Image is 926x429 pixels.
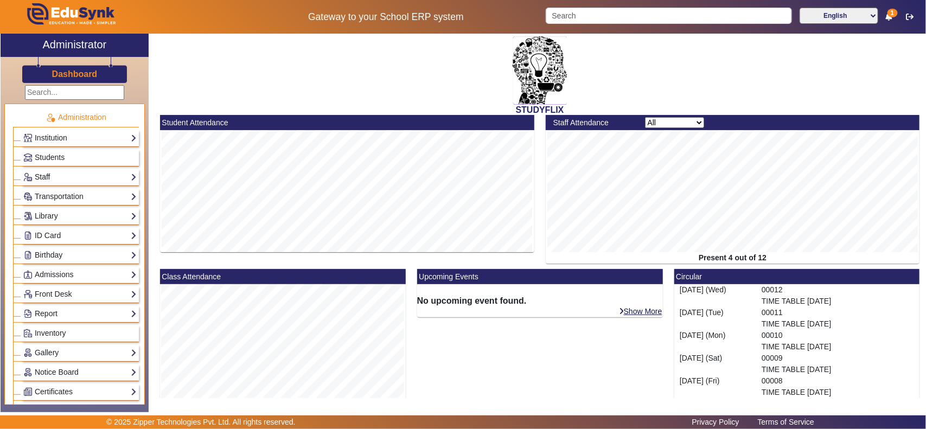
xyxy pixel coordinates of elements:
[160,269,406,284] mat-card-header: Class Attendance
[546,252,920,264] div: Present 4 out of 12
[674,330,756,353] div: [DATE] (Mon)
[42,38,106,51] h2: Administrator
[762,364,914,375] p: TIME TABLE [DATE]
[52,68,98,80] a: Dashboard
[23,151,137,164] a: Students
[674,284,756,307] div: [DATE] (Wed)
[24,153,32,162] img: Students.png
[154,105,925,115] h2: STUDYFLIX
[756,330,920,353] div: 00010
[762,341,914,353] p: TIME TABLE [DATE]
[238,11,534,23] h5: Gateway to your School ERP system
[35,329,66,337] span: Inventory
[23,327,137,340] a: Inventory
[417,296,663,306] h6: No upcoming event found.
[25,85,124,100] input: Search...
[762,296,914,307] p: TIME TABLE [DATE]
[160,115,534,130] mat-card-header: Student Attendance
[756,375,920,398] div: 00008
[13,112,139,123] p: Administration
[513,36,567,105] img: 2da83ddf-6089-4dce-a9e2-416746467bdd
[752,415,820,429] a: Terms of Service
[762,387,914,398] p: TIME TABLE [DATE]
[1,34,149,57] a: Administrator
[887,9,898,17] span: 1
[756,284,920,307] div: 00012
[35,153,65,162] span: Students
[46,113,55,123] img: Administration.png
[547,117,639,129] div: Staff Attendance
[417,269,663,284] mat-card-header: Upcoming Events
[52,69,98,79] h3: Dashboard
[762,318,914,330] p: TIME TABLE [DATE]
[24,329,32,337] img: Inventory.png
[756,353,920,375] div: 00009
[674,307,756,330] div: [DATE] (Tue)
[674,375,756,398] div: [DATE] (Fri)
[674,353,756,375] div: [DATE] (Sat)
[618,306,663,316] a: Show More
[106,417,296,428] p: © 2025 Zipper Technologies Pvt. Ltd. All rights reserved.
[756,307,920,330] div: 00011
[687,415,745,429] a: Privacy Policy
[674,269,920,284] mat-card-header: Circular
[546,8,791,24] input: Search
